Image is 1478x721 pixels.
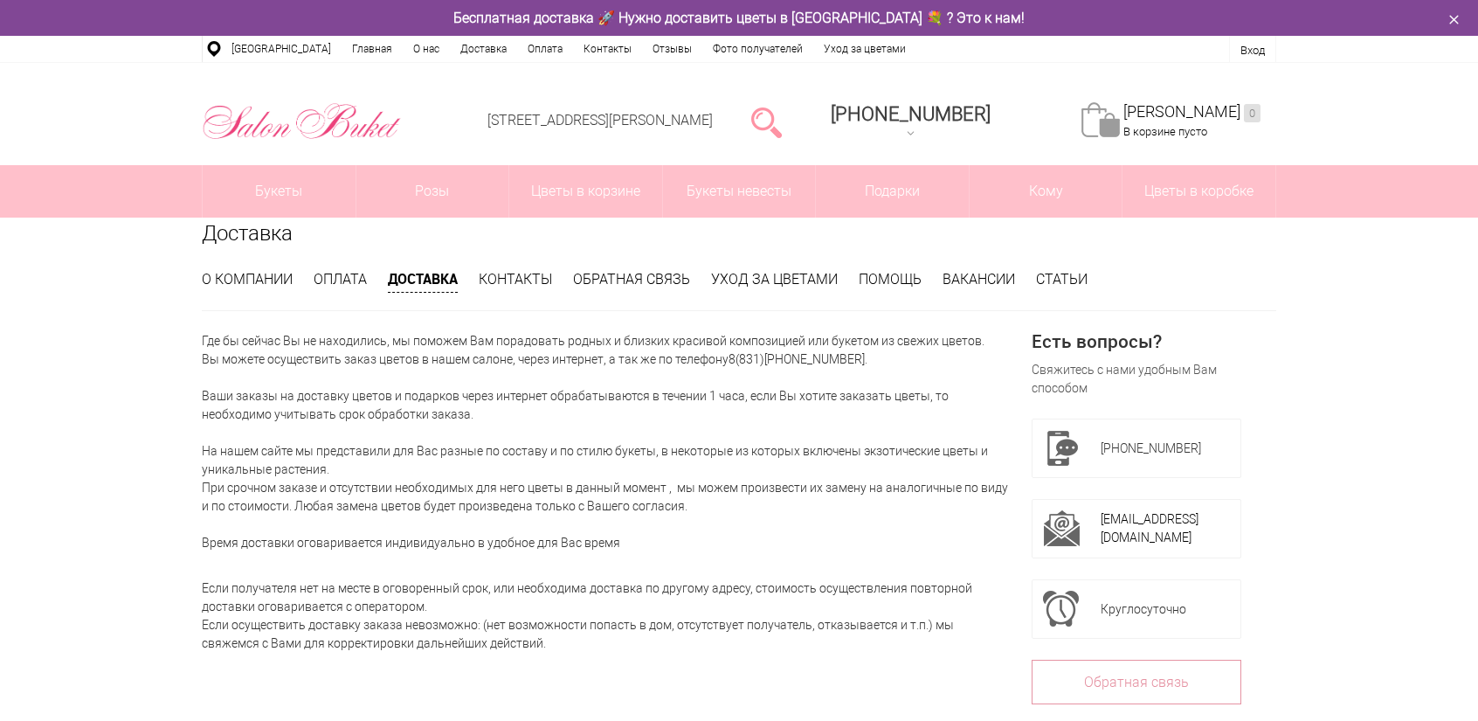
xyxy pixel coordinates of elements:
h1: Доставка [202,218,1276,249]
img: Цветы Нижний Новгород [202,99,402,144]
a: Розы [356,165,509,218]
a: Помощь [859,271,922,288]
a: Контакты [573,36,642,62]
a: О нас [403,36,450,62]
a: Доставка [388,269,458,293]
p: Где бы сейчас Вы не находились, мы поможем Вам порадовать родных и близких красивой композицией и... [202,332,1011,552]
ins: 0 [1244,104,1260,122]
a: Цветы в коробке [1122,165,1275,218]
div: Если получателя нет на месте в оговоренный срок, или необходима доставка по другому адресу, стоим... [202,561,1011,653]
a: Уход за цветами [711,271,838,288]
a: Вакансии [943,271,1015,288]
a: Вход [1240,44,1265,57]
a: [PERSON_NAME] [1123,102,1260,122]
span: Кому [970,165,1122,218]
a: Отзывы [642,36,702,62]
span: В корзине пусто [1123,125,1207,138]
a: Оплата [517,36,573,62]
a: Уход за цветами [813,36,916,62]
a: Фото получателей [702,36,813,62]
a: 8(831) [729,352,764,366]
a: Статьи [1036,271,1088,288]
a: Главная [342,36,403,62]
div: Есть вопросы? [1032,332,1241,350]
a: Доставка [450,36,517,62]
div: [PHONE_NUMBER] [831,103,991,125]
a: [STREET_ADDRESS][PERSON_NAME] [487,112,713,128]
div: [PHONE_NUMBER] [1101,430,1230,467]
a: [GEOGRAPHIC_DATA] [221,36,342,62]
a: Цветы в корзине [509,165,662,218]
a: [PHONE_NUMBER] [764,352,865,366]
div: Круглосуточно [1101,591,1230,627]
a: Обратная связь [1032,660,1241,704]
a: Оплата [314,271,367,288]
a: [PHONE_NUMBER] [820,97,1001,147]
div: Бесплатная доставка 🚀 Нужно доставить цветы в [GEOGRAPHIC_DATA] 💐 ? Это к нам! [189,9,1289,27]
a: Контакты [479,271,552,288]
a: О компании [202,271,293,288]
div: Свяжитесь с нами удобным Вам способом [1032,361,1241,398]
a: [EMAIL_ADDRESS][DOMAIN_NAME] [1101,512,1198,544]
a: Подарки [816,165,969,218]
a: Букеты невесты [663,165,816,218]
a: Обратная связь [573,271,690,288]
a: Букеты [203,165,356,218]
